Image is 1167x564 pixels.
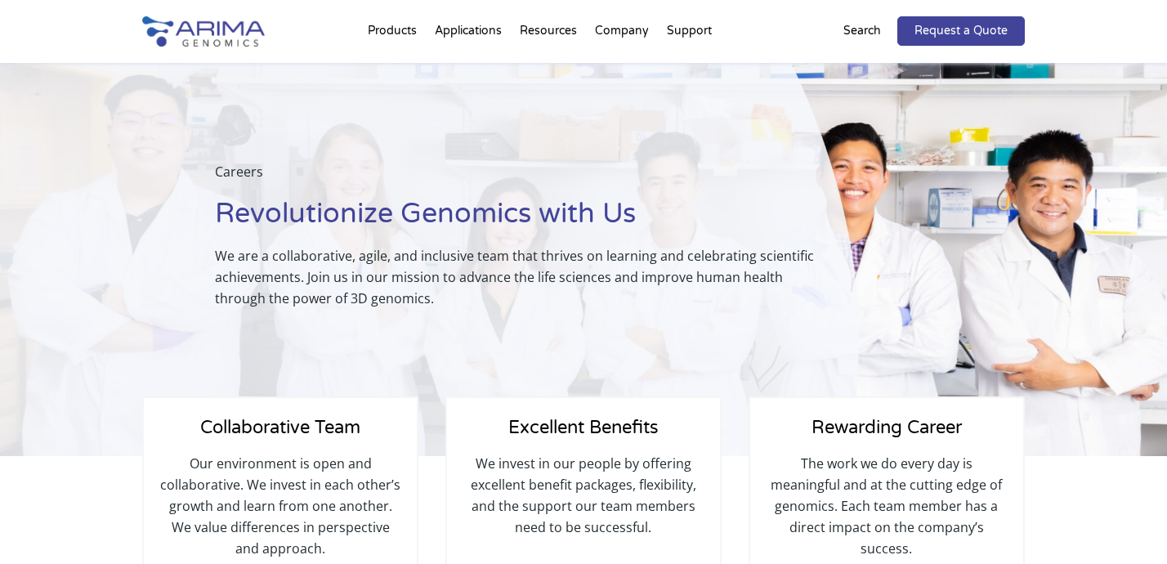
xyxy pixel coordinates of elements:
span: Excellent Benefits [508,417,659,438]
p: Careers [215,161,819,195]
h1: Revolutionize Genomics with Us [215,195,819,245]
p: We are a collaborative, agile, and inclusive team that thrives on learning and celebrating scient... [215,245,819,309]
p: Search [843,20,881,42]
p: We invest in our people by offering excellent benefit packages, flexibility, and the support our ... [463,453,704,538]
span: Rewarding Career [812,417,962,438]
a: Request a Quote [897,16,1025,46]
p: The work we do every day is meaningful and at the cutting edge of genomics. Each team member has ... [767,453,1007,559]
span: Collaborative Team [200,417,360,438]
img: Arima-Genomics-logo [142,16,265,47]
p: Our environment is open and collaborative. We invest in each other’s growth and learn from one an... [160,453,400,559]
